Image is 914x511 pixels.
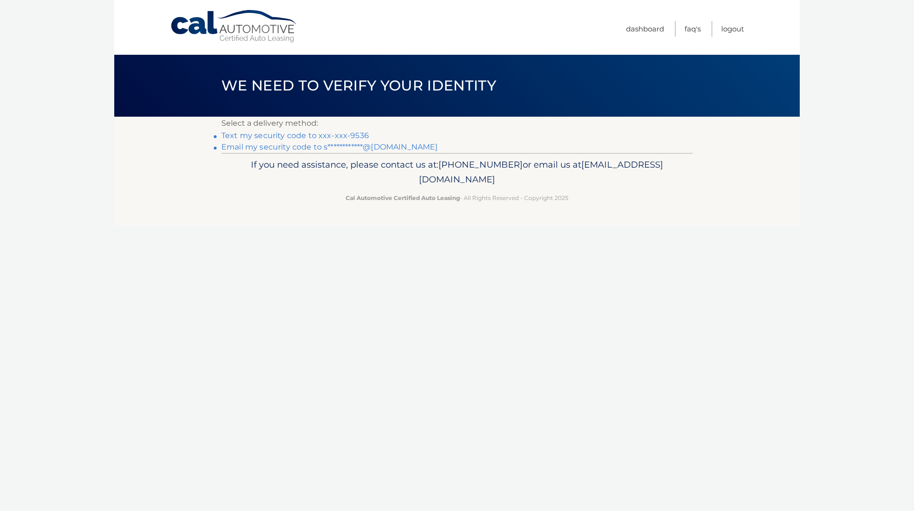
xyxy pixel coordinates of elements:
[221,131,369,140] a: Text my security code to xxx-xxx-9536
[626,21,664,37] a: Dashboard
[228,193,686,203] p: - All Rights Reserved - Copyright 2025
[721,21,744,37] a: Logout
[438,159,523,170] span: [PHONE_NUMBER]
[170,10,298,43] a: Cal Automotive
[685,21,701,37] a: FAQ's
[346,194,460,201] strong: Cal Automotive Certified Auto Leasing
[221,117,693,130] p: Select a delivery method:
[228,157,686,188] p: If you need assistance, please contact us at: or email us at
[221,77,496,94] span: We need to verify your identity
